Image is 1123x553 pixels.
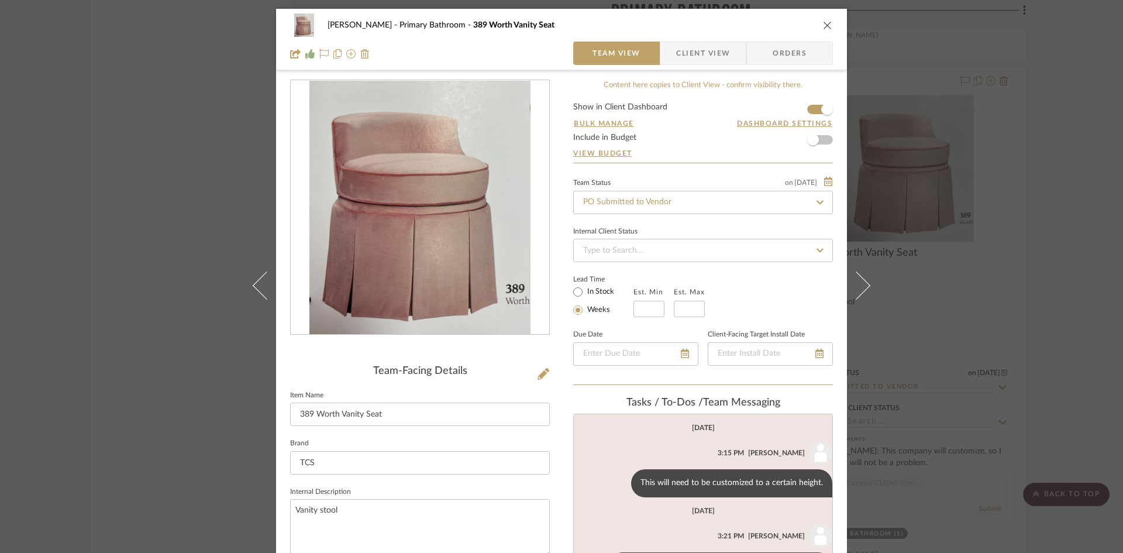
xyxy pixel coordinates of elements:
[793,178,818,187] span: [DATE]
[718,448,744,458] div: 3:15 PM
[290,365,550,378] div: Team-Facing Details
[290,393,323,399] label: Item Name
[631,469,832,497] div: This will need to be customized to a certain height.
[291,81,549,335] div: 0
[290,441,309,446] label: Brand
[360,49,370,59] img: Remove from project
[708,332,805,338] label: Client-Facing Target Install Date
[573,397,833,410] div: team Messaging
[573,342,698,366] input: Enter Due Date
[573,239,833,262] input: Type to Search…
[573,229,638,235] div: Internal Client Status
[626,397,703,408] span: Tasks / To-Dos /
[748,448,805,458] div: [PERSON_NAME]
[708,342,833,366] input: Enter Install Date
[573,149,833,158] a: View Budget
[573,332,602,338] label: Due Date
[290,489,351,495] label: Internal Description
[309,81,531,335] img: 1e5bd2de-f366-4a0c-a1b3-bf0485f98cf3_436x436.jpg
[633,288,663,296] label: Est. Min
[573,284,633,317] mat-radio-group: Select item type
[573,191,833,214] input: Type to Search…
[328,21,399,29] span: [PERSON_NAME]
[785,179,793,186] span: on
[736,118,833,129] button: Dashboard Settings
[809,441,832,465] img: user_avatar.png
[473,21,554,29] span: 389 Worth Vanity Seat
[573,118,635,129] button: Bulk Manage
[822,20,833,30] button: close
[585,287,614,297] label: In Stock
[573,274,633,284] label: Lead Time
[692,424,715,432] div: [DATE]
[290,403,550,426] input: Enter Item Name
[585,305,610,315] label: Weeks
[573,80,833,91] div: Content here copies to Client View - confirm visibility there.
[748,531,805,541] div: [PERSON_NAME]
[760,42,819,65] span: Orders
[290,13,318,37] img: 1e5bd2de-f366-4a0c-a1b3-bf0485f98cf3_48x40.jpg
[692,507,715,515] div: [DATE]
[573,180,611,186] div: Team Status
[809,524,832,548] img: user_avatar.png
[290,451,550,475] input: Enter Brand
[592,42,640,65] span: Team View
[676,42,730,65] span: Client View
[399,21,473,29] span: Primary Bathroom
[718,531,744,541] div: 3:21 PM
[674,288,705,296] label: Est. Max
